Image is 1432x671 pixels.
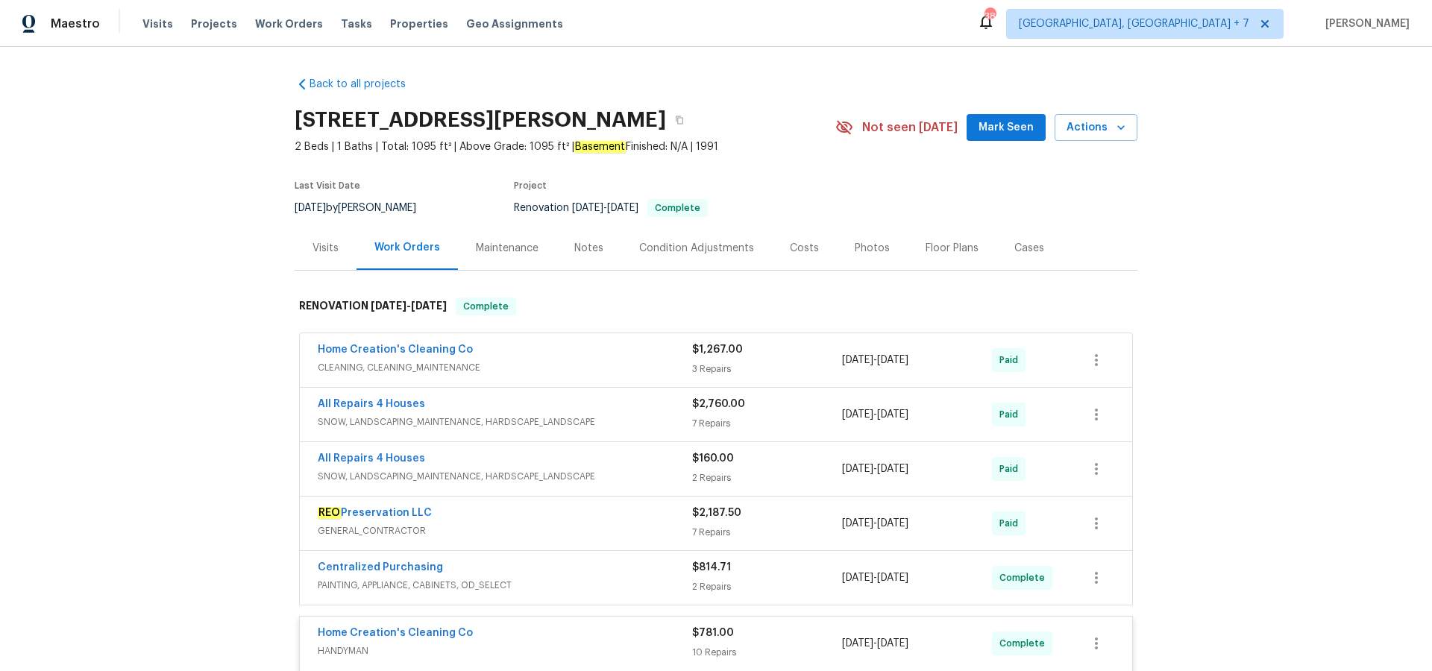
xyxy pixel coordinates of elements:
[877,638,908,649] span: [DATE]
[390,16,448,31] span: Properties
[1067,119,1125,137] span: Actions
[295,139,835,154] span: 2 Beds | 1 Baths | Total: 1095 ft² | Above Grade: 1095 ft² | Finished: N/A | 1991
[318,415,692,429] span: SNOW, LANDSCAPING_MAINTENANCE, HARDSCAPE_LANDSCAPE
[999,353,1024,368] span: Paid
[967,114,1046,142] button: Mark Seen
[295,283,1137,330] div: RENOVATION [DATE]-[DATE]Complete
[371,300,447,311] span: -
[318,562,443,573] a: Centralized Purchasing
[142,16,173,31] span: Visits
[1319,16,1410,31] span: [PERSON_NAME]
[979,119,1034,137] span: Mark Seen
[318,344,473,355] a: Home Creation's Cleaning Co
[692,453,734,464] span: $160.00
[574,141,626,153] em: Basement
[842,516,908,531] span: -
[514,203,708,213] span: Renovation
[51,16,100,31] span: Maestro
[299,297,447,315] h6: RENOVATION
[692,470,842,485] div: 2 Repairs
[862,120,958,135] span: Not seen [DATE]
[842,464,873,474] span: [DATE]
[877,409,908,420] span: [DATE]
[1014,241,1044,256] div: Cases
[877,464,908,474] span: [DATE]
[374,240,440,255] div: Work Orders
[318,507,432,519] a: REOPreservation LLC
[607,203,638,213] span: [DATE]
[371,300,406,311] span: [DATE]
[572,203,603,213] span: [DATE]
[318,360,692,375] span: CLEANING, CLEANING_MAINTENANCE
[666,107,693,133] button: Copy Address
[842,409,873,420] span: [DATE]
[842,407,908,422] span: -
[692,562,731,573] span: $814.71
[457,299,515,314] span: Complete
[692,399,745,409] span: $2,760.00
[318,578,692,593] span: PAINTING, APPLIANCE, CABINETS, OD_SELECT
[984,9,995,24] div: 38
[877,573,908,583] span: [DATE]
[999,636,1051,651] span: Complete
[574,241,603,256] div: Notes
[318,453,425,464] a: All Repairs 4 Houses
[255,16,323,31] span: Work Orders
[926,241,979,256] div: Floor Plans
[295,199,434,217] div: by [PERSON_NAME]
[692,579,842,594] div: 2 Repairs
[295,181,360,190] span: Last Visit Date
[318,399,425,409] a: All Repairs 4 Houses
[572,203,638,213] span: -
[692,416,842,431] div: 7 Repairs
[842,461,908,476] span: -
[842,573,873,583] span: [DATE]
[842,638,873,649] span: [DATE]
[842,355,873,365] span: [DATE]
[855,241,890,256] div: Photos
[692,362,842,377] div: 3 Repairs
[466,16,563,31] span: Geo Assignments
[411,300,447,311] span: [DATE]
[341,19,372,29] span: Tasks
[999,461,1024,476] span: Paid
[295,203,326,213] span: [DATE]
[295,77,438,92] a: Back to all projects
[842,353,908,368] span: -
[318,469,692,484] span: SNOW, LANDSCAPING_MAINTENANCE, HARDSCAPE_LANDSCAPE
[790,241,819,256] div: Costs
[877,355,908,365] span: [DATE]
[842,636,908,651] span: -
[692,344,743,355] span: $1,267.00
[313,241,339,256] div: Visits
[318,523,692,538] span: GENERAL_CONTRACTOR
[842,518,873,529] span: [DATE]
[514,181,547,190] span: Project
[191,16,237,31] span: Projects
[295,113,666,127] h2: [STREET_ADDRESS][PERSON_NAME]
[1055,114,1137,142] button: Actions
[877,518,908,529] span: [DATE]
[692,645,842,660] div: 10 Repairs
[1019,16,1249,31] span: [GEOGRAPHIC_DATA], [GEOGRAPHIC_DATA] + 7
[692,525,842,540] div: 7 Repairs
[318,643,692,658] span: HANDYMAN
[649,204,706,212] span: Complete
[318,628,473,638] a: Home Creation's Cleaning Co
[639,241,754,256] div: Condition Adjustments
[842,570,908,585] span: -
[999,516,1024,531] span: Paid
[476,241,538,256] div: Maintenance
[999,407,1024,422] span: Paid
[692,508,741,518] span: $2,187.50
[692,628,734,638] span: $781.00
[318,507,341,519] em: REO
[999,570,1051,585] span: Complete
